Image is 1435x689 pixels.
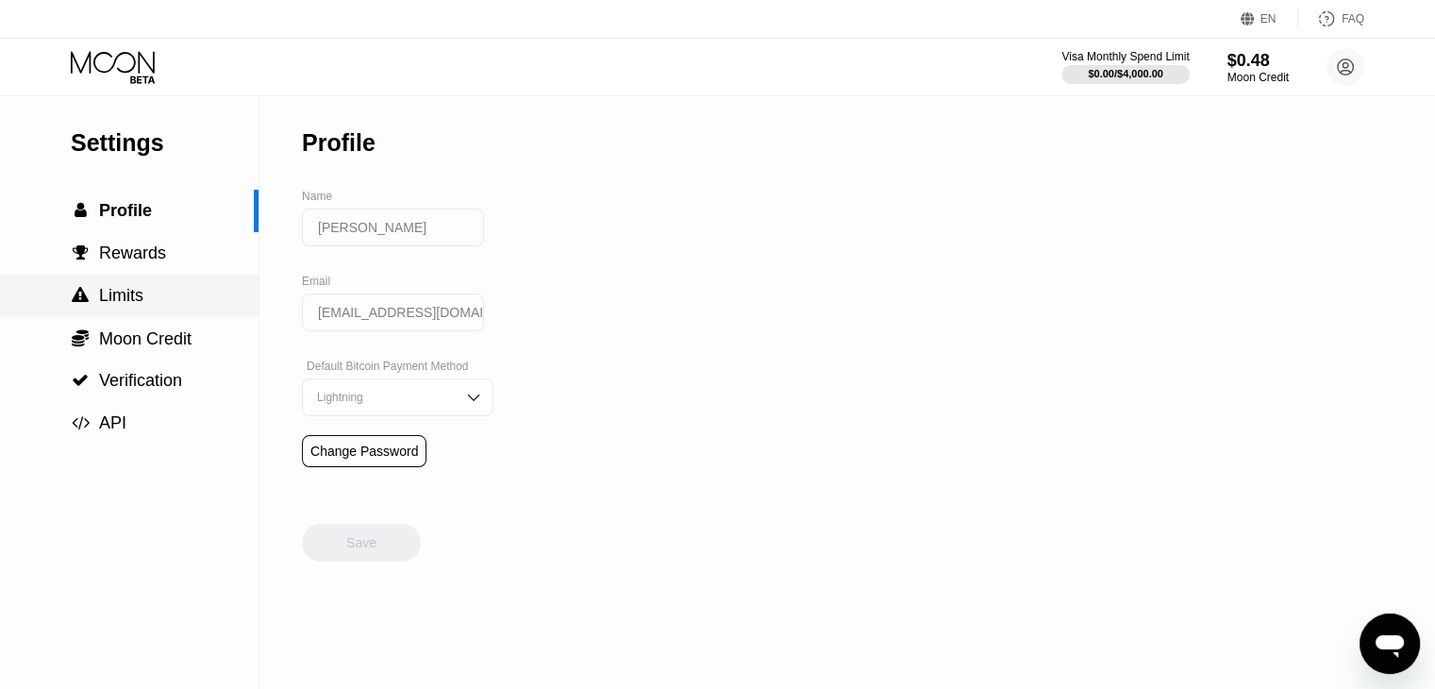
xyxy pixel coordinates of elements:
div: Name [302,190,493,203]
div: Change Password [310,444,418,459]
div: $0.00 / $4,000.00 [1088,68,1163,79]
div: Profile [302,129,375,157]
span: Rewards [99,244,166,262]
div: Moon Credit [1227,71,1289,84]
iframe: Button to launch messaging window [1360,613,1420,674]
div:  [71,202,90,219]
div: Settings [71,129,259,157]
div:  [71,287,90,304]
div: Visa Monthly Spend Limit [1061,50,1189,63]
div: Change Password [302,435,426,467]
div: Lightning [312,391,455,404]
div: FAQ [1342,12,1364,25]
div:  [71,328,90,347]
span: Profile [99,201,152,220]
div:  [71,414,90,431]
div: $0.48 [1227,51,1289,71]
span:  [75,202,87,219]
span:  [72,372,89,389]
div: Email [302,275,493,288]
div: FAQ [1298,9,1364,28]
span:  [72,287,89,304]
span:  [72,328,89,347]
div:  [71,244,90,261]
div: EN [1241,9,1298,28]
span: API [99,413,126,432]
div: EN [1260,12,1276,25]
div: $0.48Moon Credit [1227,51,1289,84]
span: Moon Credit [99,329,192,348]
div:  [71,372,90,389]
div: Default Bitcoin Payment Method [302,360,493,373]
span: Limits [99,286,143,305]
span:  [73,244,89,261]
span: Verification [99,371,182,390]
div: Visa Monthly Spend Limit$0.00/$4,000.00 [1061,50,1189,84]
span:  [72,414,90,431]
